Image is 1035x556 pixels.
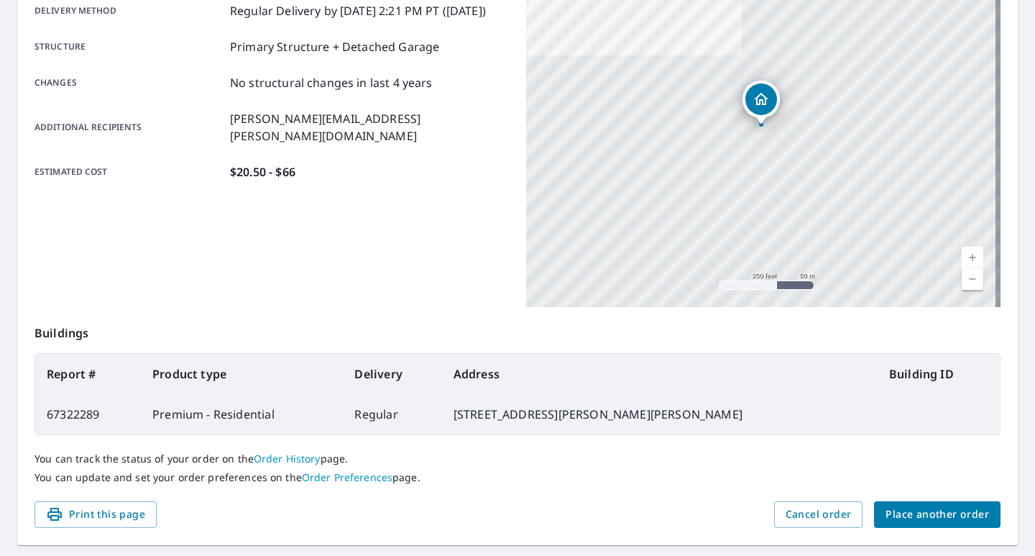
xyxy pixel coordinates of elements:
[885,506,989,524] span: Place another order
[34,452,1000,465] p: You can track the status of your order on the page.
[141,394,343,434] td: Premium - Residential
[35,354,141,394] th: Report #
[230,110,509,145] p: [PERSON_NAME][EMAIL_ADDRESS][PERSON_NAME][DOMAIN_NAME]
[34,38,224,55] p: Structure
[35,394,141,434] td: 67322289
[742,81,780,125] div: Dropped pin, building 1, Residential property, 9701 Middlebrook Pike Knoxville, TN 37931
[962,268,983,290] a: Current Level 17, Zoom Out
[442,394,878,434] td: [STREET_ADDRESS][PERSON_NAME][PERSON_NAME]
[141,354,343,394] th: Product type
[774,501,863,528] button: Cancel order
[786,506,852,524] span: Cancel order
[230,163,295,181] p: $20.50 - $66
[34,501,157,528] button: Print this page
[878,354,1000,394] th: Building ID
[442,354,878,394] th: Address
[34,163,224,181] p: Estimated cost
[230,38,439,55] p: Primary Structure + Detached Garage
[254,452,321,465] a: Order History
[343,394,441,434] td: Regular
[874,501,1000,528] button: Place another order
[46,506,145,524] span: Print this page
[34,110,224,145] p: Additional recipients
[34,2,224,19] p: Delivery method
[230,2,486,19] p: Regular Delivery by [DATE] 2:21 PM PT ([DATE])
[302,470,392,484] a: Order Preferences
[34,307,1000,353] p: Buildings
[34,471,1000,484] p: You can update and set your order preferences on the page.
[34,74,224,91] p: Changes
[343,354,441,394] th: Delivery
[230,74,433,91] p: No structural changes in last 4 years
[962,247,983,268] a: Current Level 17, Zoom In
